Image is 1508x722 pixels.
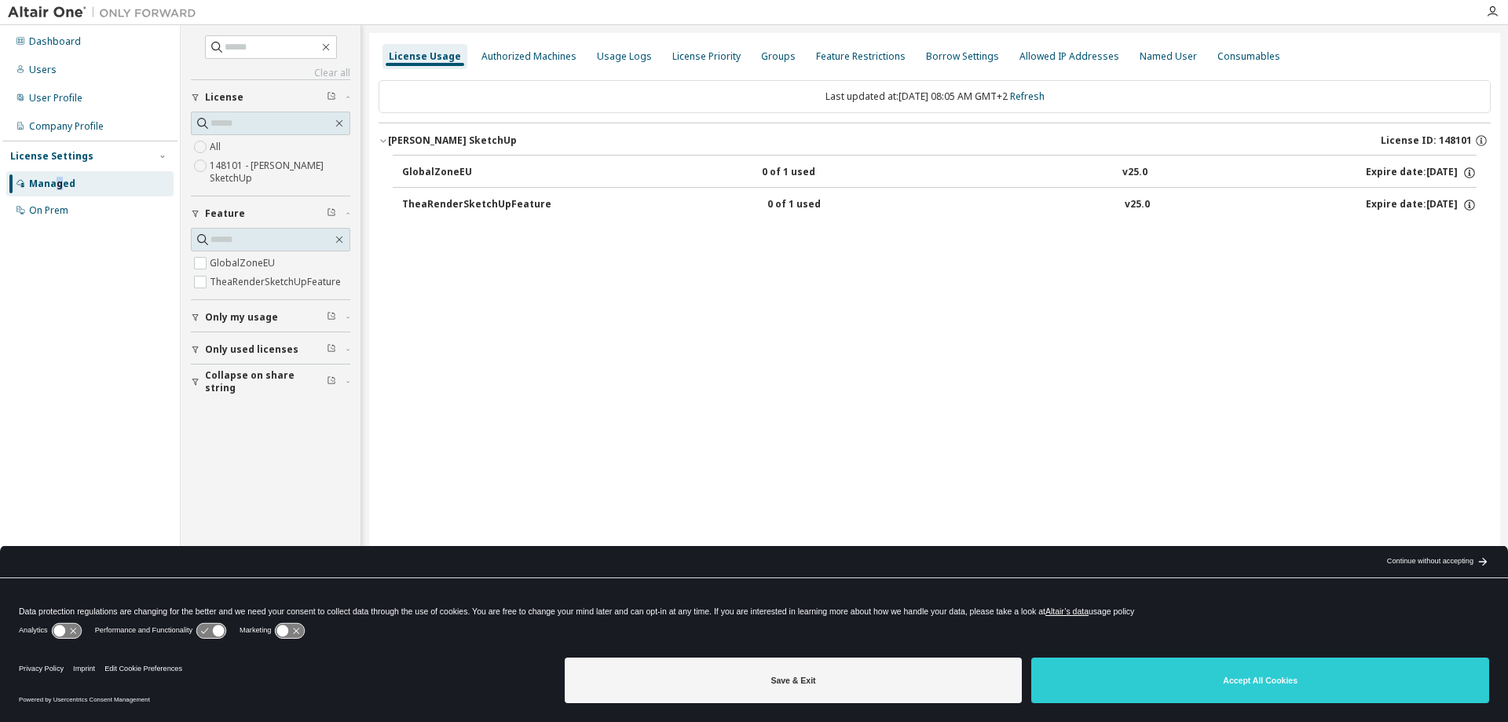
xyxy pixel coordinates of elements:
span: Feature [205,207,245,220]
label: 148101 - [PERSON_NAME] SketchUp [210,156,350,188]
span: Clear filter [327,376,336,388]
label: GlobalZoneEU [210,254,278,273]
div: Dashboard [29,35,81,48]
div: TheaRenderSketchUpFeature [402,198,551,212]
button: Only my usage [191,300,350,335]
div: 0 of 1 used [767,198,909,212]
div: Expire date: [DATE] [1366,166,1477,180]
div: Allowed IP Addresses [1019,50,1119,63]
div: GlobalZoneEU [402,166,544,180]
button: Collapse on share string [191,365,350,399]
button: TheaRenderSketchUpFeature0 of 1 usedv25.0Expire date:[DATE] [402,188,1477,222]
span: Only used licenses [205,343,298,356]
div: License Settings [10,150,93,163]
label: TheaRenderSketchUpFeature [210,273,344,291]
div: Company Profile [29,120,104,133]
button: Feature [191,196,350,231]
button: License [191,80,350,115]
div: Groups [761,50,796,63]
span: Clear filter [327,91,336,104]
span: License ID: 148101 [1381,134,1472,147]
span: Clear filter [327,343,336,356]
div: Usage Logs [597,50,652,63]
button: [PERSON_NAME] SketchUpLicense ID: 148101 [379,123,1491,158]
div: 0 of 1 used [762,166,903,180]
a: Refresh [1010,90,1045,103]
img: Altair One [8,5,204,20]
div: Feature Restrictions [816,50,906,63]
div: Named User [1140,50,1197,63]
div: v25.0 [1122,166,1147,180]
div: Last updated at: [DATE] 08:05 AM GMT+2 [379,80,1491,113]
div: User Profile [29,92,82,104]
div: [PERSON_NAME] SketchUp [388,134,517,147]
span: Clear filter [327,207,336,220]
button: GlobalZoneEU0 of 1 usedv25.0Expire date:[DATE] [402,156,1477,190]
span: Only my usage [205,311,278,324]
span: Collapse on share string [205,369,327,394]
span: Clear filter [327,311,336,324]
div: On Prem [29,204,68,217]
div: Expire date: [DATE] [1366,198,1477,212]
span: License [205,91,243,104]
div: Consumables [1217,50,1280,63]
div: Managed [29,178,75,190]
label: All [210,137,224,156]
div: License Usage [389,50,461,63]
div: License Priority [672,50,741,63]
div: Borrow Settings [926,50,999,63]
a: Clear all [191,67,350,79]
div: Users [29,64,57,76]
div: v25.0 [1125,198,1150,212]
button: Only used licenses [191,332,350,367]
div: Authorized Machines [481,50,576,63]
